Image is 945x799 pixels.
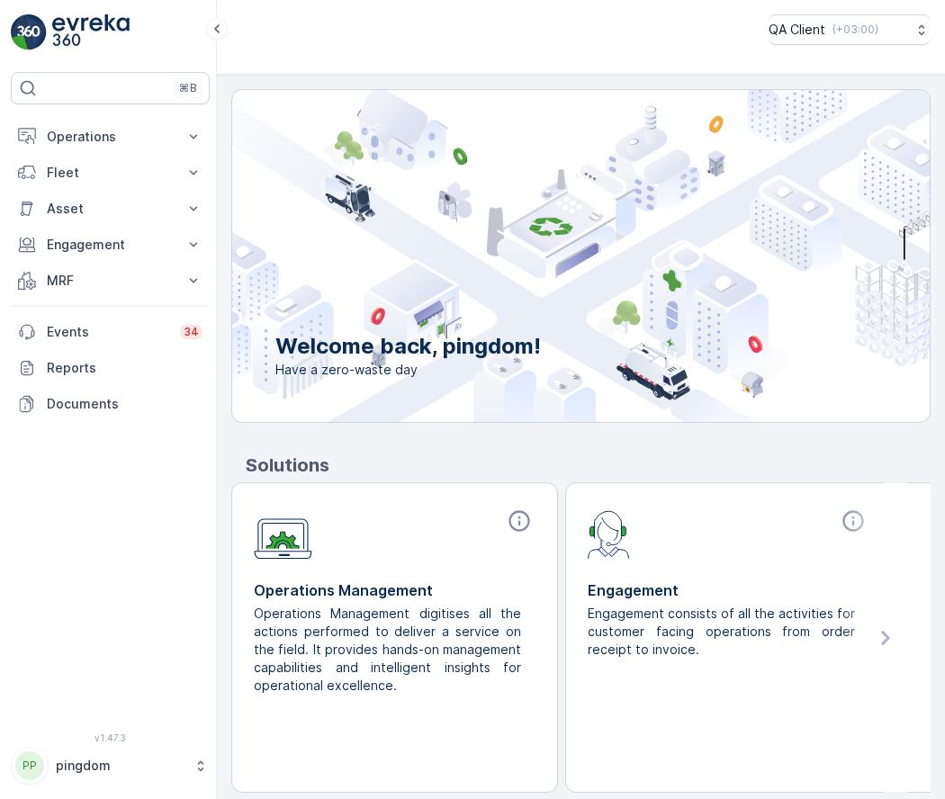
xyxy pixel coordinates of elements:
[11,732,210,743] span: v 1.47.3
[275,361,541,379] span: Have a zero-waste day
[588,605,855,659] p: Engagement consists of all the activities for customer facing operations from order receipt to in...
[47,272,174,290] p: MRF
[11,350,210,386] a: Reports
[47,236,174,254] p: Engagement
[11,314,210,350] a: Events34
[47,395,202,413] p: Documents
[275,332,541,361] p: Welcome back, pingdom!
[47,164,174,182] p: Fleet
[11,119,210,155] button: Operations
[151,90,930,422] img: city illustration
[47,359,202,377] p: Reports
[588,579,869,601] p: Engagement
[254,605,521,695] p: Operations Management digitises all the actions performed to deliver a service on the field. It p...
[11,155,210,191] button: Fleet
[47,323,169,341] p: Events
[254,508,312,560] img: module-icon
[184,325,199,339] p: 34
[11,191,210,227] button: Asset
[254,579,535,601] p: Operations Management
[246,452,931,479] p: Solutions
[11,227,210,263] button: Engagement
[832,22,878,37] p: ( +03:00 )
[11,747,210,785] button: PPpingdom
[11,263,210,299] button: MRF
[11,14,47,50] img: logo
[769,14,931,45] button: QA Client(+03:00)
[769,21,825,39] p: QA Client
[11,386,210,422] a: Documents
[588,508,630,559] img: module-icon
[15,751,44,780] div: PP
[56,757,184,775] p: pingdom
[52,14,130,50] img: logo_light-DOdMpM7g.png
[47,128,174,146] p: Operations
[47,200,174,218] p: Asset
[179,81,197,95] p: ⌘B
